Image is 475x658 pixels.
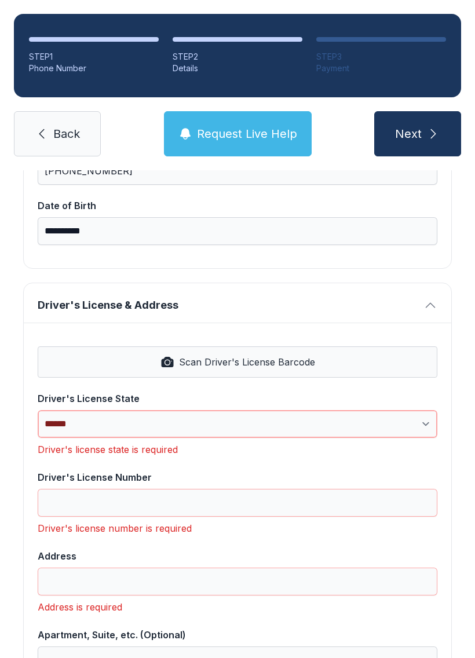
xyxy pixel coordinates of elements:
[38,217,437,245] input: Date of Birth
[395,126,422,142] span: Next
[29,51,159,63] div: STEP 1
[38,297,419,313] span: Driver's License & Address
[38,600,437,614] div: Address is required
[38,489,437,517] input: Driver's License Number
[38,628,437,642] div: Apartment, Suite, etc. (Optional)
[173,63,302,74] div: Details
[173,51,302,63] div: STEP 2
[29,63,159,74] div: Phone Number
[38,521,437,535] div: Driver's license number is required
[38,392,437,405] div: Driver's License State
[38,568,437,595] input: Address
[179,355,315,369] span: Scan Driver's License Barcode
[197,126,297,142] span: Request Live Help
[38,549,437,563] div: Address
[38,157,437,185] input: Cell Phone
[316,51,446,63] div: STEP 3
[316,63,446,74] div: Payment
[38,443,437,456] div: Driver's license state is required
[24,283,451,323] button: Driver's License & Address
[38,470,437,484] div: Driver's License Number
[38,199,437,213] div: Date of Birth
[38,410,437,438] select: Driver's License State
[53,126,80,142] span: Back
